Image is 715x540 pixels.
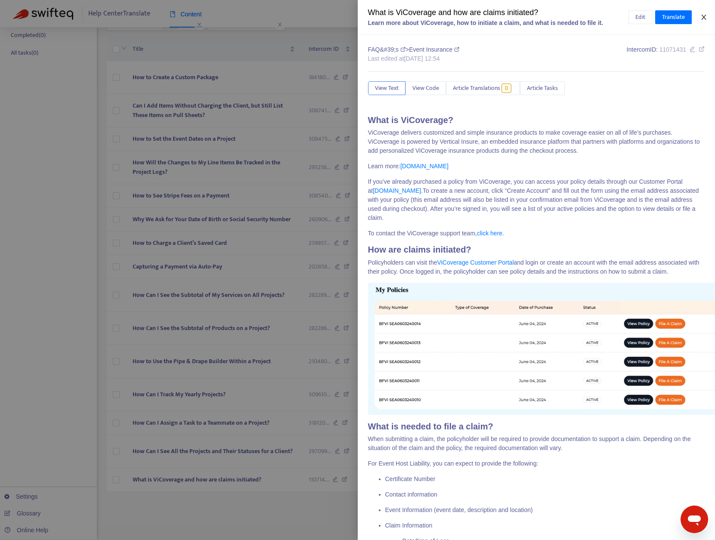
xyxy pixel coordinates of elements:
[527,83,558,93] span: Article Tasks
[385,475,705,484] p: Certificate Number
[409,46,459,53] span: Event Insurance
[446,81,520,95] button: Article Translations0
[681,506,708,533] iframe: Button to launch messaging window
[400,163,449,170] a: [DOMAIN_NAME]
[368,459,705,468] p: For Event Host Liability, you can expect to provide the following:
[477,230,504,237] a: click here.
[385,506,705,515] p: Event Information (event date, description and location)
[627,45,705,63] div: Intercom ID:
[698,13,710,22] button: Close
[501,83,511,93] span: 0
[368,7,628,19] div: What is ViCoverage and how are claims initiated?
[368,435,705,453] p: When submitting a claim, the policyholder will be required to provide documentation to support a ...
[700,14,707,21] span: close
[368,54,460,63] div: Last edited at [DATE] 12:54
[385,521,705,530] p: Claim Information
[368,115,454,125] b: What is ViCoverage?
[405,81,446,95] button: View Code
[437,259,514,266] a: ViCoverage Customer Portal
[368,258,705,276] p: Policyholders can visit the and login or create an account with the email address associated with...
[368,162,705,171] p: Learn more:
[368,245,471,254] b: How are claims initiated?
[655,10,692,24] button: Translate
[628,10,652,24] button: Edit
[453,83,500,93] span: Article Translations
[368,177,705,222] p: If you’ve already purchased a policy from ViCoverage, you can access your policy details through ...
[368,81,405,95] button: View Text
[368,19,628,28] div: Learn more about ViCoverage, how to initiate a claim, and what is needed to file it.
[662,12,685,22] span: Translate
[385,490,705,499] p: Contact information
[373,187,423,194] a: [DOMAIN_NAME].
[368,128,705,155] p: ViCoverage delivers customized and simple insurance products to make coverage easier on all of li...
[412,83,439,93] span: View Code
[368,422,493,431] b: What is needed to file a claim?
[635,12,645,22] span: Edit
[659,46,686,53] span: 11071431
[368,46,409,53] span: FAQ&#39;s >
[375,83,399,93] span: View Text
[520,81,565,95] button: Article Tasks
[368,229,705,238] p: To contact the ViCoverage support team,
